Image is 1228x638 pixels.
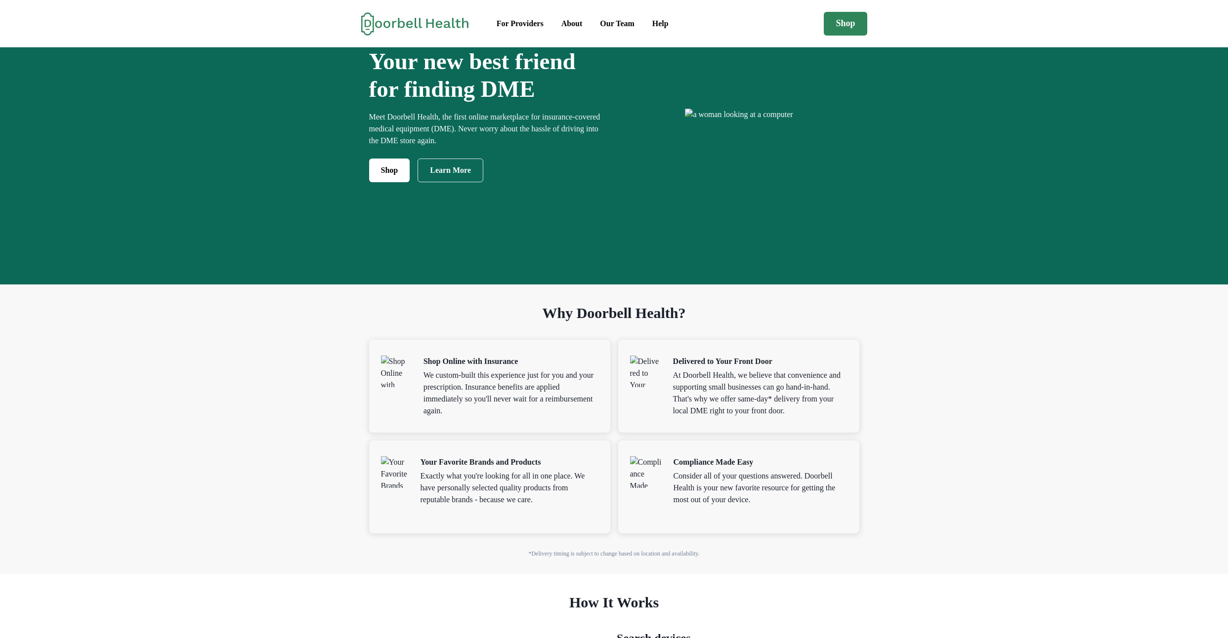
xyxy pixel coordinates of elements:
a: Shop [369,159,410,182]
div: Our Team [600,18,635,30]
img: Compliance Made Easy icon [630,456,662,488]
p: Meet Doorbell Health, the first online marketplace for insurance-covered medical equipment (DME).... [369,111,609,147]
h1: Your new best friend for finding DME [369,47,609,103]
a: About [553,14,591,34]
img: Delivered to Your Front Door icon [630,356,661,387]
h1: Why Doorbell Health? [369,304,859,340]
a: Shop [824,12,867,36]
div: For Providers [497,18,544,30]
p: *Delivery timing is subject to change based on location and availability. [369,549,859,558]
div: About [561,18,583,30]
p: Your Favorite Brands and Products [421,456,598,468]
p: We custom-built this experience just for you and your prescription. Insurance benefits are applie... [423,369,598,417]
p: Consider all of your questions answered. Doorbell Health is your new favorite resource for gettin... [674,470,847,506]
p: At Doorbell Health, we believe that convenience and supporting small businesses can go hand-in-ha... [673,369,847,417]
a: For Providers [489,14,551,34]
p: Exactly what you're looking for all in one place. We have personally selected quality products fr... [421,470,598,506]
div: Help [652,18,669,30]
p: Compliance Made Easy [674,456,847,468]
a: Learn More [418,159,483,182]
img: Your Favorite Brands and Products icon [381,456,409,488]
p: Shop Online with Insurance [423,356,598,367]
p: Delivered to Your Front Door [673,356,847,367]
img: Shop Online with Insurance icon [381,356,412,387]
h1: How It Works [369,594,859,629]
a: Our Team [592,14,642,34]
img: a woman looking at a computer [685,109,793,120]
a: Help [644,14,677,34]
